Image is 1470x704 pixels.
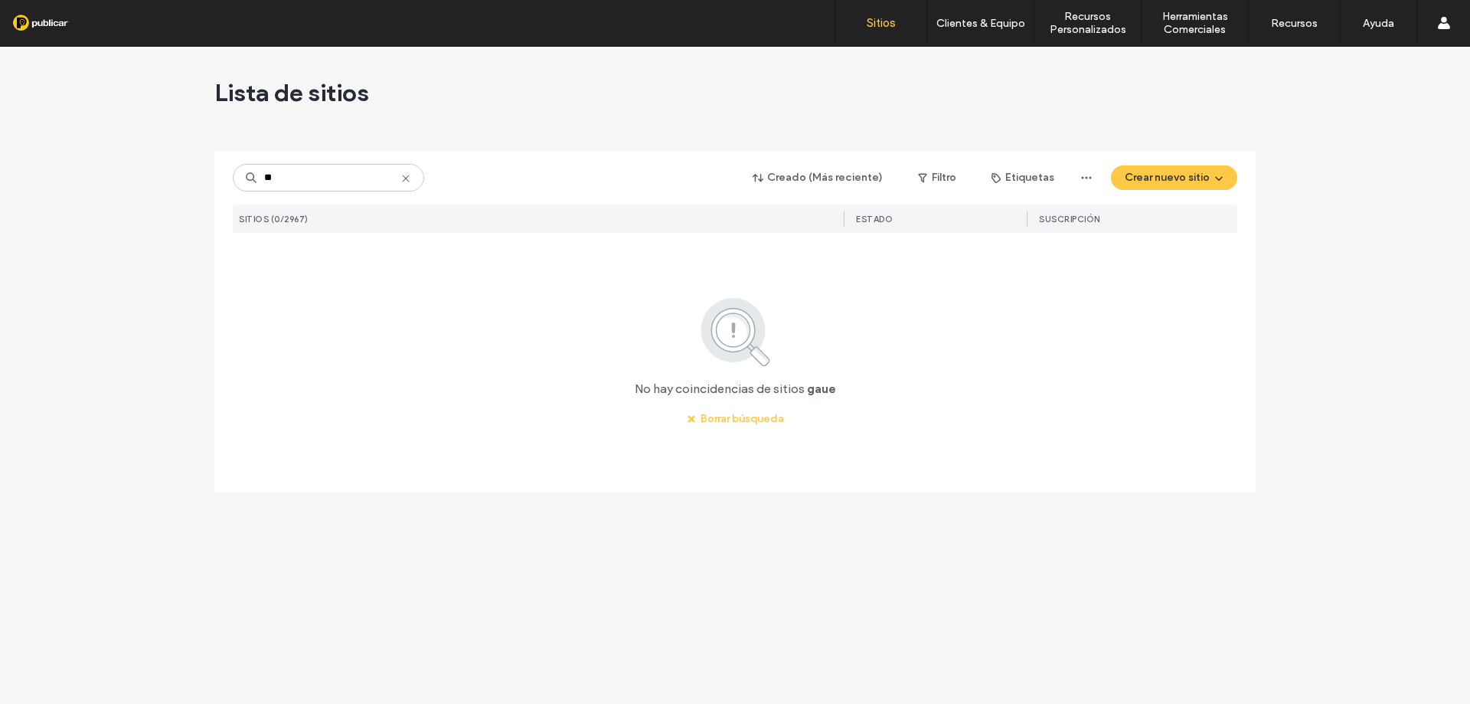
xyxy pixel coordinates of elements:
span: Lista de sitios [214,77,369,108]
img: search.svg [680,295,791,368]
label: Clientes & Equipo [936,17,1025,30]
label: Recursos [1271,17,1318,30]
button: Filtro [903,165,972,190]
button: Borrar búsqueda [673,407,798,431]
span: No hay coincidencias de sitios [635,381,805,398]
span: SITIOS (0/2967) [239,214,309,224]
label: Sitios [867,16,896,30]
label: Ayuda [1363,17,1394,30]
span: ESTADO [856,214,893,224]
span: Suscripción [1039,214,1100,224]
button: Creado (Más reciente) [740,165,897,190]
span: gaue [807,381,836,398]
button: Crear nuevo sitio [1111,165,1237,190]
label: Recursos Personalizados [1034,10,1141,36]
label: Herramientas Comerciales [1142,10,1248,36]
button: Etiquetas [978,165,1068,190]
